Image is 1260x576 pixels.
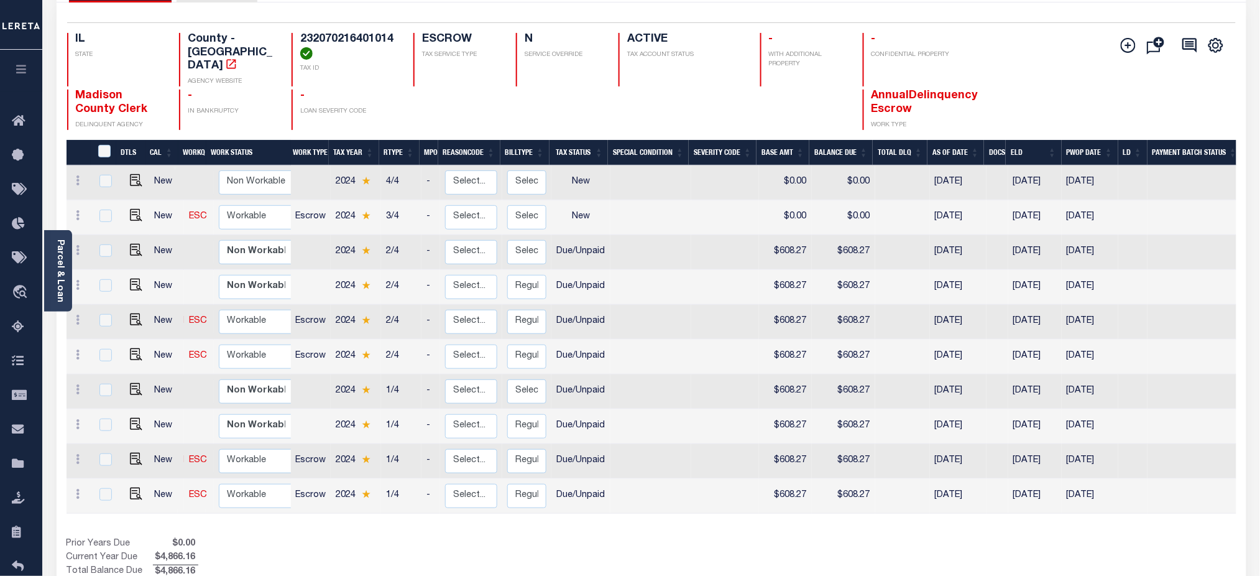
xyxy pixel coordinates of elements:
[150,409,185,444] td: New
[362,211,370,220] img: Star.svg
[812,235,875,270] td: $608.27
[421,200,440,235] td: -
[422,50,501,60] p: TAX SERVICE TYPE
[381,409,421,444] td: 1/4
[759,444,812,479] td: $608.27
[1118,140,1147,165] th: LD: activate to sort column ascending
[551,165,610,200] td: New
[759,200,812,235] td: $0.00
[1062,444,1118,479] td: [DATE]
[422,33,501,47] h4: ESCROW
[812,479,875,514] td: $608.27
[362,177,370,185] img: Star.svg
[812,305,875,340] td: $608.27
[759,165,812,200] td: $0.00
[300,33,398,60] h4: 232070216401014
[189,491,207,499] a: ESC
[421,305,440,340] td: -
[189,351,207,360] a: ESC
[420,140,438,165] th: MPO
[331,409,381,444] td: 2024
[188,90,192,101] span: -
[288,140,329,165] th: Work Type
[525,33,604,47] h4: N
[290,340,331,374] td: Escrow
[67,140,91,165] th: &nbsp;&nbsp;&nbsp;&nbsp;&nbsp;&nbsp;&nbsp;&nbsp;&nbsp;&nbsp;
[331,479,381,514] td: 2024
[551,200,610,235] td: New
[551,374,610,409] td: Due/Unpaid
[871,34,876,45] span: -
[1008,305,1062,340] td: [DATE]
[500,140,550,165] th: BillType: activate to sort column ascending
[188,77,277,86] p: AGENCY WEBSITE
[331,374,381,409] td: 2024
[189,212,207,221] a: ESC
[1006,140,1061,165] th: ELD: activate to sort column ascending
[381,444,421,479] td: 1/4
[300,64,398,73] p: TAX ID
[1008,479,1062,514] td: [DATE]
[116,140,145,165] th: DTLS
[331,200,381,235] td: 2024
[362,455,370,463] img: Star.svg
[930,305,986,340] td: [DATE]
[759,305,812,340] td: $608.27
[1062,479,1118,514] td: [DATE]
[759,374,812,409] td: $608.27
[627,50,745,60] p: TAX ACCOUNT STATUS
[381,200,421,235] td: 3/4
[421,235,440,270] td: -
[331,444,381,479] td: 2024
[759,409,812,444] td: $608.27
[871,90,978,115] span: AnnualDelinquency Escrow
[871,50,960,60] p: CONFIDENTIAL PROPERTY
[1008,270,1062,305] td: [DATE]
[55,239,64,302] a: Parcel & Loan
[812,200,875,235] td: $0.00
[550,140,609,165] th: Tax Status: activate to sort column ascending
[331,340,381,374] td: 2024
[627,33,745,47] h4: ACTIVE
[873,140,927,165] th: Total DLQ: activate to sort column ascending
[362,351,370,359] img: Star.svg
[67,537,153,551] td: Prior Years Due
[930,270,986,305] td: [DATE]
[1062,270,1118,305] td: [DATE]
[551,409,610,444] td: Due/Unpaid
[984,140,1006,165] th: Docs
[150,479,185,514] td: New
[150,340,185,374] td: New
[759,479,812,514] td: $608.27
[362,490,370,498] img: Star.svg
[1062,200,1118,235] td: [DATE]
[438,140,500,165] th: ReasonCode: activate to sort column ascending
[1008,200,1062,235] td: [DATE]
[930,200,986,235] td: [DATE]
[362,316,370,324] img: Star.svg
[756,140,809,165] th: Base Amt: activate to sort column ascending
[1062,235,1118,270] td: [DATE]
[551,340,610,374] td: Due/Unpaid
[362,281,370,289] img: Star.svg
[930,409,986,444] td: [DATE]
[76,33,165,47] h4: IL
[290,200,331,235] td: Escrow
[331,270,381,305] td: 2024
[930,340,986,374] td: [DATE]
[12,285,32,301] i: travel_explore
[331,165,381,200] td: 2024
[930,479,986,514] td: [DATE]
[1062,340,1118,374] td: [DATE]
[300,90,305,101] span: -
[1008,409,1062,444] td: [DATE]
[178,140,206,165] th: WorkQ
[608,140,689,165] th: Special Condition: activate to sort column ascending
[331,305,381,340] td: 2024
[1008,444,1062,479] td: [DATE]
[421,340,440,374] td: -
[769,50,848,69] p: WITH ADDITIONAL PROPERTY
[421,444,440,479] td: -
[525,50,604,60] p: SERVICE OVERRIDE
[188,107,277,116] p: IN BANKRUPTCY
